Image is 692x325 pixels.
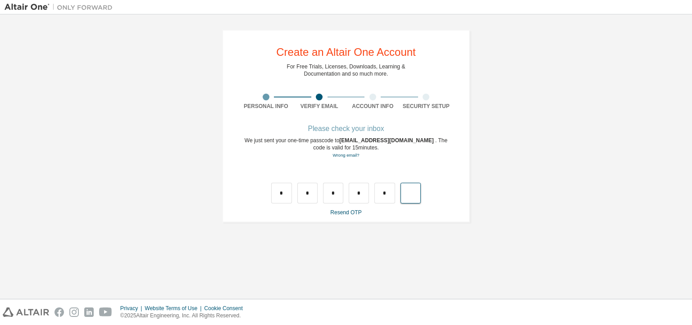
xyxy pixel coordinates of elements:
[3,307,49,317] img: altair_logo.svg
[55,307,64,317] img: facebook.svg
[120,312,248,320] p: © 2025 Altair Engineering, Inc. All Rights Reserved.
[346,103,400,110] div: Account Info
[239,126,453,131] div: Please check your inbox
[204,305,248,312] div: Cookie Consent
[145,305,204,312] div: Website Terms of Use
[69,307,79,317] img: instagram.svg
[287,63,405,77] div: For Free Trials, Licenses, Downloads, Learning & Documentation and so much more.
[330,209,361,216] a: Resend OTP
[239,103,293,110] div: Personal Info
[339,137,435,144] span: [EMAIL_ADDRESS][DOMAIN_NAME]
[99,307,112,317] img: youtube.svg
[293,103,346,110] div: Verify Email
[400,103,453,110] div: Security Setup
[120,305,145,312] div: Privacy
[332,153,359,158] a: Go back to the registration form
[84,307,94,317] img: linkedin.svg
[5,3,117,12] img: Altair One
[276,47,416,58] div: Create an Altair One Account
[239,137,453,159] div: We just sent your one-time passcode to . The code is valid for 15 minutes.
